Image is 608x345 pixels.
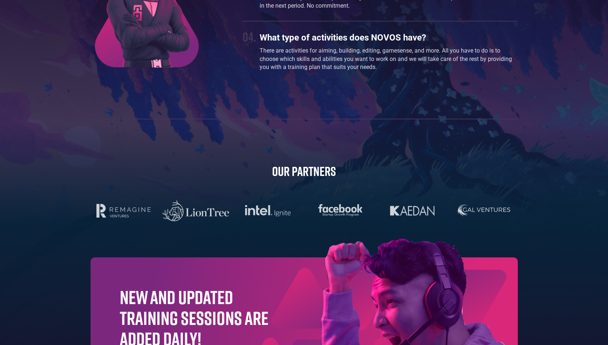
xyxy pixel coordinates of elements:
[242,29,256,45] div: 04.
[91,163,518,179] h2: Our Partners
[260,47,517,71] p: There are activities for aiming, building, editing, gamesense, and more. All you have to do is to...
[260,32,517,43] h3: What type of activities does NOVOS have?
